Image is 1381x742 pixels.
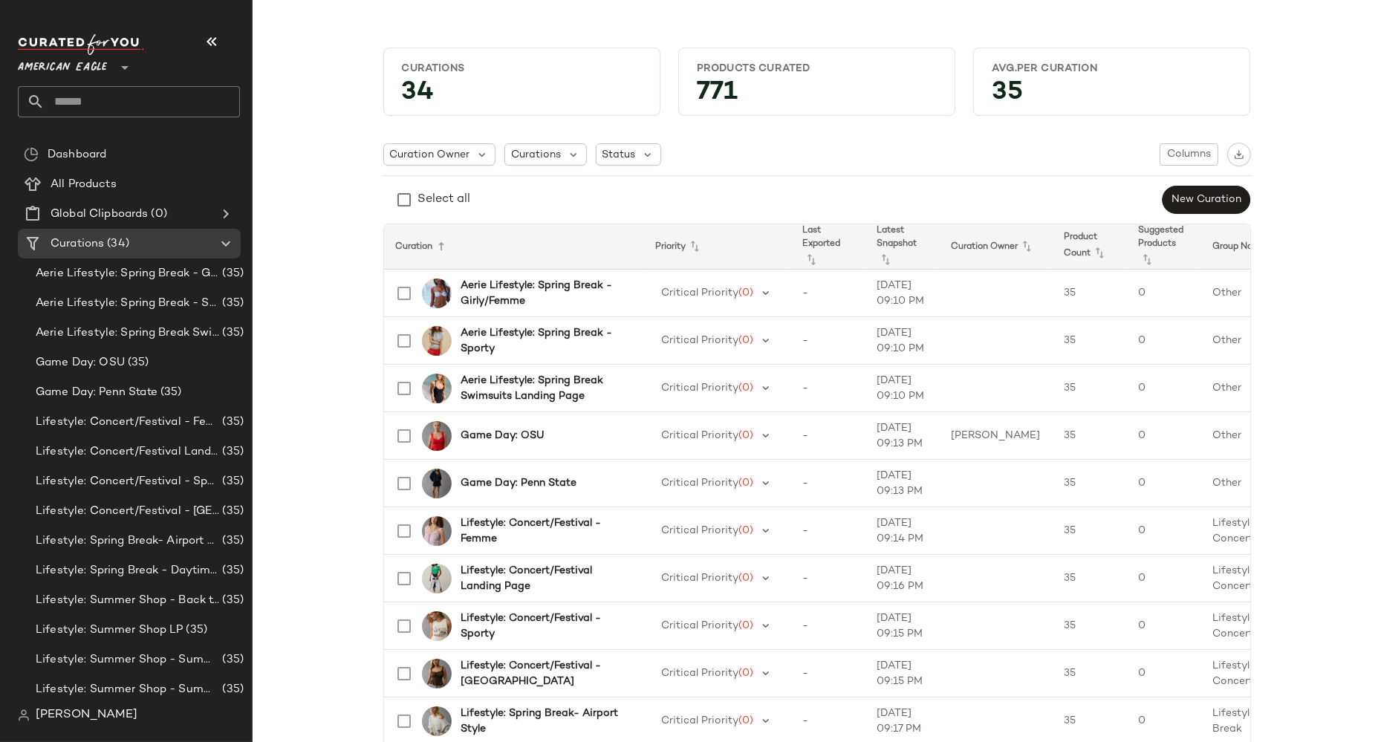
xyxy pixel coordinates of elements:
[1126,317,1200,365] td: 0
[644,224,791,270] th: Priority
[1052,507,1126,555] td: 35
[148,206,166,223] span: (0)
[662,430,739,441] span: Critical Priority
[125,354,149,371] span: (35)
[790,460,865,507] td: -
[219,651,244,668] span: (35)
[422,706,452,736] img: 1455_2594_050_of
[1200,224,1307,270] th: Group Name
[48,146,106,163] span: Dashboard
[422,611,452,641] img: 0301_6079_106_of
[1200,650,1307,697] td: Lifestyle: Concert/Festival
[790,650,865,697] td: -
[739,478,754,489] span: (0)
[662,383,739,394] span: Critical Priority
[422,516,452,546] img: 2351_6057_577_of
[422,421,452,451] img: 0358_6260_600_of
[739,668,754,679] span: (0)
[36,622,183,639] span: Lifestyle: Summer Shop LP
[36,384,157,401] span: Game Day: Penn State
[1052,555,1126,602] td: 35
[219,592,244,609] span: (35)
[461,658,626,689] b: Lifestyle: Concert/Festival - [GEOGRAPHIC_DATA]
[790,412,865,460] td: -
[1200,412,1307,460] td: Other
[36,354,125,371] span: Game Day: OSU
[739,525,754,536] span: (0)
[865,224,939,270] th: Latest Snapshot
[685,82,949,109] div: 771
[1126,365,1200,412] td: 0
[422,659,452,689] img: 0358_6071_200_of
[36,325,219,342] span: Aerie Lifestyle: Spring Break Swimsuits Landing Page
[1126,507,1200,555] td: 0
[739,430,754,441] span: (0)
[1126,650,1200,697] td: 0
[36,592,219,609] span: Lifestyle: Summer Shop - Back to School Essentials
[36,562,219,579] span: Lifestyle: Spring Break - Daytime Casual
[219,443,244,461] span: (35)
[1052,270,1126,317] td: 35
[790,507,865,555] td: -
[1126,460,1200,507] td: 0
[1200,555,1307,602] td: Lifestyle: Concert/Festival
[1200,460,1307,507] td: Other
[1126,412,1200,460] td: 0
[1171,194,1241,206] span: New Curation
[790,224,865,270] th: Last Exported
[865,602,939,650] td: [DATE] 09:15 PM
[219,681,244,698] span: (35)
[1200,365,1307,412] td: Other
[992,62,1232,76] div: Avg.per Curation
[422,326,452,356] img: 5494_3646_012_of
[1166,149,1211,160] span: Columns
[219,503,244,520] span: (35)
[739,287,754,299] span: (0)
[422,279,452,308] img: 2753_5769_461_of
[662,715,739,726] span: Critical Priority
[18,709,30,721] img: svg%3e
[104,235,129,253] span: (34)
[662,478,739,489] span: Critical Priority
[461,475,576,491] b: Game Day: Penn State
[219,473,244,490] span: (35)
[51,206,148,223] span: Global Clipboards
[1200,507,1307,555] td: Lifestyle: Concert/Festival
[1160,143,1218,166] button: Columns
[739,715,754,726] span: (0)
[662,335,739,346] span: Critical Priority
[1052,224,1126,270] th: Product Count
[36,533,219,550] span: Lifestyle: Spring Break- Airport Style
[1052,412,1126,460] td: 35
[219,295,244,312] span: (35)
[18,51,107,77] span: American Eagle
[790,317,865,365] td: -
[36,503,219,520] span: Lifestyle: Concert/Festival - [GEOGRAPHIC_DATA]
[402,62,642,76] div: Curations
[1200,602,1307,650] td: Lifestyle: Concert/Festival
[422,374,452,403] img: 0751_6009_073_of
[461,373,626,404] b: Aerie Lifestyle: Spring Break Swimsuits Landing Page
[219,533,244,550] span: (35)
[219,414,244,431] span: (35)
[461,611,626,642] b: Lifestyle: Concert/Festival - Sporty
[865,460,939,507] td: [DATE] 09:13 PM
[36,706,137,724] span: [PERSON_NAME]
[865,365,939,412] td: [DATE] 09:10 PM
[18,34,144,55] img: cfy_white_logo.C9jOOHJF.svg
[662,620,739,631] span: Critical Priority
[739,573,754,584] span: (0)
[1200,270,1307,317] td: Other
[739,383,754,394] span: (0)
[157,384,182,401] span: (35)
[51,176,117,193] span: All Products
[461,706,626,737] b: Lifestyle: Spring Break- Airport Style
[790,602,865,650] td: -
[219,265,244,282] span: (35)
[1200,317,1307,365] td: Other
[980,82,1244,109] div: 35
[1052,317,1126,365] td: 35
[36,651,219,668] span: Lifestyle: Summer Shop - Summer Abroad
[1162,186,1250,214] button: New Curation
[1126,270,1200,317] td: 0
